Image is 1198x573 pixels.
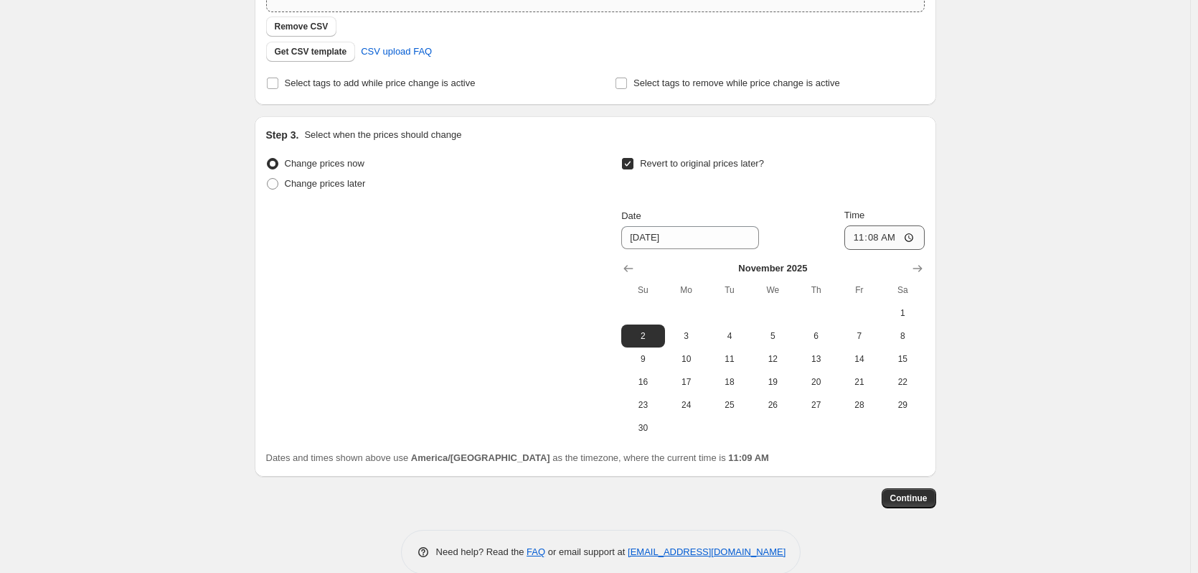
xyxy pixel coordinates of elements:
[266,42,356,62] button: Get CSV template
[751,325,794,348] button: Wednesday November 5 2025
[266,452,769,463] span: Dates and times shown above use as the timezone, where the current time is
[794,325,837,348] button: Thursday November 6 2025
[751,371,794,393] button: Wednesday November 19 2025
[800,330,831,342] span: 6
[714,399,745,411] span: 25
[436,546,527,557] span: Need help? Read the
[285,178,366,189] span: Change prices later
[757,353,788,365] span: 12
[671,284,702,296] span: Mo
[887,330,918,342] span: 8
[838,393,881,416] button: Friday November 28 2025
[671,376,702,388] span: 17
[633,78,840,88] span: Select tags to remove while price change is active
[844,353,875,365] span: 14
[285,158,364,169] span: Change prices now
[751,393,794,416] button: Wednesday November 26 2025
[621,210,641,221] span: Date
[275,46,347,57] span: Get CSV template
[881,371,924,393] button: Saturday November 22 2025
[757,376,788,388] span: 19
[887,399,918,411] span: 29
[665,393,708,416] button: Monday November 24 2025
[714,330,745,342] span: 4
[844,210,864,220] span: Time
[627,376,659,388] span: 16
[890,493,928,504] span: Continue
[751,348,794,371] button: Wednesday November 12 2025
[800,353,831,365] span: 13
[671,330,702,342] span: 3
[411,452,550,463] b: America/[GEOGRAPHIC_DATA]
[838,371,881,393] button: Friday November 21 2025
[266,17,337,37] button: Remove CSV
[708,393,751,416] button: Tuesday November 25 2025
[882,488,936,508] button: Continue
[618,258,638,279] button: Show previous month, October 2025
[794,279,837,302] th: Thursday
[352,40,440,63] a: CSV upload FAQ
[671,353,702,365] span: 10
[621,279,664,302] th: Sunday
[881,302,924,325] button: Saturday November 1 2025
[881,325,924,348] button: Saturday November 8 2025
[757,284,788,296] span: We
[881,279,924,302] th: Saturday
[628,546,786,557] a: [EMAIL_ADDRESS][DOMAIN_NAME]
[887,307,918,319] span: 1
[887,284,918,296] span: Sa
[714,284,745,296] span: Tu
[527,546,545,557] a: FAQ
[844,399,875,411] span: 28
[621,325,664,348] button: Sunday November 2 2025
[640,158,764,169] span: Revert to original prices later?
[627,422,659,434] span: 30
[887,353,918,365] span: 15
[838,325,881,348] button: Friday November 7 2025
[708,325,751,348] button: Tuesday November 4 2025
[887,376,918,388] span: 22
[794,348,837,371] button: Thursday November 13 2025
[844,284,875,296] span: Fr
[545,546,628,557] span: or email support at
[800,376,831,388] span: 20
[627,399,659,411] span: 23
[621,226,759,249] input: 9/24/2025
[800,399,831,411] span: 27
[621,416,664,439] button: Sunday November 30 2025
[844,330,875,342] span: 7
[844,376,875,388] span: 21
[304,128,461,142] p: Select when the prices should change
[714,376,745,388] span: 18
[757,330,788,342] span: 5
[800,284,831,296] span: Th
[627,353,659,365] span: 9
[757,399,788,411] span: 26
[621,393,664,416] button: Sunday November 23 2025
[621,348,664,371] button: Sunday November 9 2025
[708,279,751,302] th: Tuesday
[671,399,702,411] span: 24
[361,45,432,59] span: CSV upload FAQ
[627,284,659,296] span: Su
[881,348,924,371] button: Saturday November 15 2025
[621,371,664,393] button: Sunday November 16 2025
[665,371,708,393] button: Monday November 17 2025
[708,348,751,371] button: Tuesday November 11 2025
[665,325,708,348] button: Monday November 3 2025
[794,393,837,416] button: Thursday November 27 2025
[838,348,881,371] button: Friday November 14 2025
[708,371,751,393] button: Tuesday November 18 2025
[881,393,924,416] button: Saturday November 29 2025
[275,21,329,32] span: Remove CSV
[266,128,299,142] h2: Step 3.
[838,279,881,302] th: Friday
[907,258,928,279] button: Show next month, December 2025
[714,353,745,365] span: 11
[844,225,925,250] input: 12:00
[751,279,794,302] th: Wednesday
[665,348,708,371] button: Monday November 10 2025
[665,279,708,302] th: Monday
[285,78,476,88] span: Select tags to add while price change is active
[728,452,769,463] b: 11:09 AM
